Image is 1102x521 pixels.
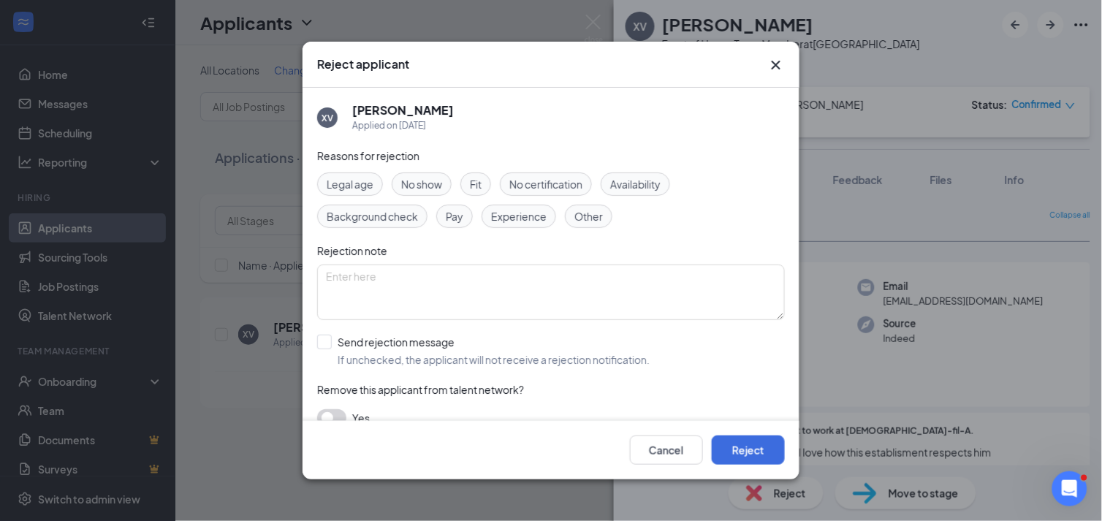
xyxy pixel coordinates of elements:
span: Experience [491,208,547,224]
div: Applied on [DATE] [352,118,454,133]
button: Reject [712,436,785,465]
span: Remove this applicant from talent network? [317,383,524,396]
span: No show [401,176,442,192]
span: No certification [509,176,582,192]
span: Yes [352,409,370,427]
span: Background check [327,208,418,224]
iframe: Intercom live chat [1052,471,1087,506]
span: Legal age [327,176,373,192]
svg: Cross [767,56,785,74]
button: Cancel [630,436,703,465]
button: Close [767,56,785,74]
span: Availability [610,176,661,192]
span: Fit [470,176,482,192]
div: XV [322,112,333,124]
h3: Reject applicant [317,56,409,72]
h5: [PERSON_NAME] [352,102,454,118]
span: Rejection note [317,244,387,257]
span: Pay [446,208,463,224]
span: Reasons for rejection [317,149,419,162]
span: Other [574,208,603,224]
